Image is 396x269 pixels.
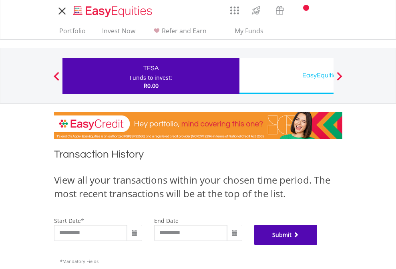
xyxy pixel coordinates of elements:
[48,76,64,84] button: Previous
[149,27,210,39] a: Refer and Earn
[223,26,275,36] span: My Funds
[54,147,342,165] h1: Transaction History
[56,27,89,39] a: Portfolio
[99,27,139,39] a: Invest Now
[291,2,312,18] a: Notifications
[72,5,155,18] img: EasyEquities_Logo.png
[225,2,244,15] a: AppsGrid
[60,258,98,264] span: Mandatory Fields
[130,74,172,82] div: Funds to invest:
[332,2,353,20] a: My Profile
[54,173,342,201] div: View all your transactions within your chosen time period. The most recent transactions will be a...
[144,82,159,89] span: R0.00
[54,217,81,225] label: start date
[70,2,155,18] a: Home page
[162,26,207,35] span: Refer and Earn
[230,6,239,15] img: grid-menu-icon.svg
[154,217,179,225] label: end date
[312,2,332,18] a: FAQ's and Support
[268,2,291,17] a: Vouchers
[67,63,235,74] div: TFSA
[249,4,263,17] img: thrive-v2.svg
[254,225,318,245] button: Submit
[54,112,342,139] img: EasyCredit Promotion Banner
[273,4,286,17] img: vouchers-v2.svg
[332,76,348,84] button: Next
